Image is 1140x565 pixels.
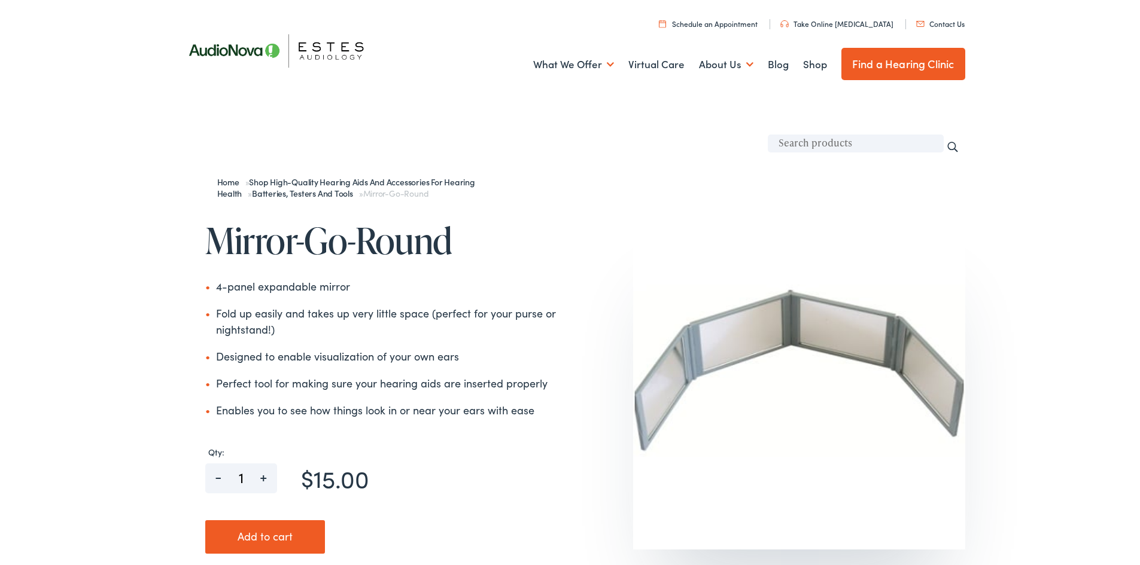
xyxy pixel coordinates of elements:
[533,42,614,87] a: What We Offer
[217,176,475,200] span: » » »
[916,19,965,29] a: Contact Us
[633,218,965,549] img: mirror-go-round
[916,21,925,27] img: utility icon
[217,176,245,188] a: Home
[205,463,232,482] span: -
[301,461,369,494] bdi: 15.00
[205,305,570,337] li: Fold up easily and takes up very little space (perfect for your purse or nightstand!)
[252,187,359,199] a: Batteries, Testers and Tools
[659,20,666,28] img: utility icon
[768,135,944,152] input: Search products
[780,20,789,28] img: utility icon
[363,187,429,199] span: Mirror-Go-Round
[205,221,570,260] h1: Mirror-Go-Round
[205,447,568,457] label: Qty:
[217,176,475,200] a: Shop High-Quality Hearing Aids and Accessories for Hearing Health
[946,141,959,154] input: Search
[803,42,827,87] a: Shop
[205,278,570,294] li: 4-panel expandable mirror
[205,375,570,391] li: Perfect tool for making sure your hearing aids are inserted properly
[205,402,570,418] li: Enables you to see how things look in or near your ears with ease
[205,348,570,364] li: Designed to enable visualization of your own ears
[768,42,789,87] a: Blog
[780,19,893,29] a: Take Online [MEDICAL_DATA]
[841,48,965,80] a: Find a Hearing Clinic
[659,19,758,29] a: Schedule an Appointment
[699,42,753,87] a: About Us
[301,461,314,494] span: $
[628,42,685,87] a: Virtual Care
[250,463,277,482] span: +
